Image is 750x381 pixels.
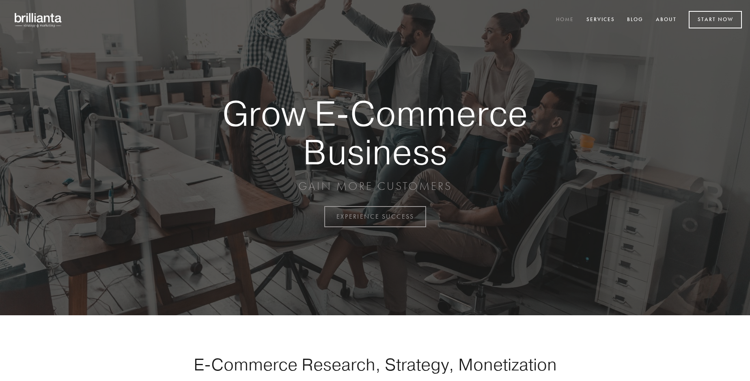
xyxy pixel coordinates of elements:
strong: Grow E-Commerce Business [194,94,556,171]
p: GAIN MORE CUSTOMERS [194,179,556,194]
a: Blog [622,13,649,27]
img: brillianta - research, strategy, marketing [8,8,69,32]
a: Services [581,13,620,27]
h1: E-Commerce Research, Strategy, Monetization [168,354,582,375]
a: About [651,13,682,27]
a: Start Now [689,11,742,28]
a: EXPERIENCE SUCCESS [324,206,426,227]
a: Home [551,13,579,27]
